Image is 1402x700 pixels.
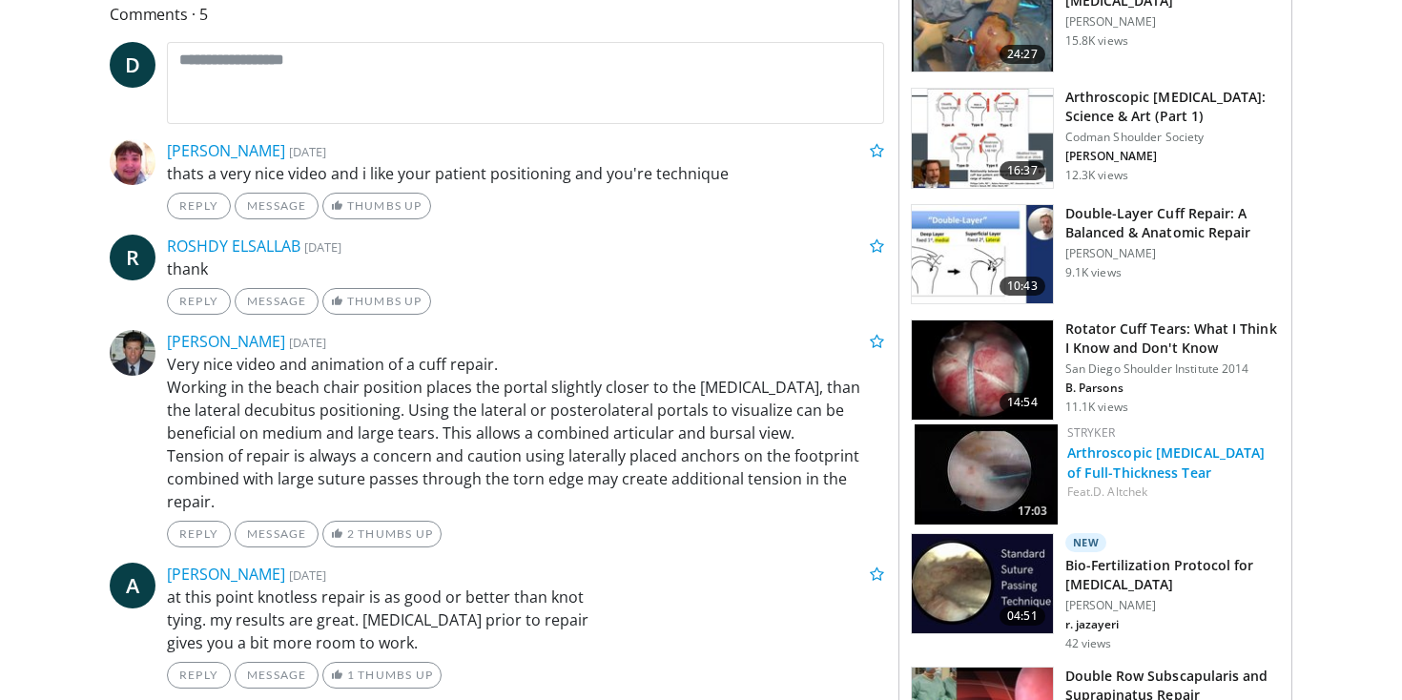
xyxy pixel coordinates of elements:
[1065,556,1280,594] h3: Bio-Fertilization Protocol for [MEDICAL_DATA]
[1067,443,1266,482] a: Arthroscopic [MEDICAL_DATA] of Full-Thickness Tear
[167,193,231,219] a: Reply
[1000,45,1045,64] span: 24:27
[1065,400,1128,415] p: 11.1K views
[1000,277,1045,296] span: 10:43
[1065,381,1280,396] p: B. Parsons
[1065,88,1280,126] h3: Arthroscopic [MEDICAL_DATA]: Science & Art (Part 1)
[167,288,231,315] a: Reply
[1065,246,1280,261] p: [PERSON_NAME]
[322,288,430,315] a: Thumbs Up
[911,319,1280,421] a: 14:54 Rotator Cuff Tears: What I Think I Know and Don't Know San Diego Shoulder Institute 2014 B....
[347,668,355,682] span: 1
[110,2,884,27] span: Comments 5
[1065,598,1280,613] p: [PERSON_NAME]
[1093,484,1147,500] a: D. Altchek
[167,564,285,585] a: [PERSON_NAME]
[167,257,884,280] p: thank
[912,320,1053,420] img: 999c10bc-1a9b-426e-99ce-0935dabc49a0.150x105_q85_crop-smart_upscale.jpg
[289,334,326,351] small: [DATE]
[110,42,155,88] a: D
[110,563,155,608] a: A
[110,139,155,185] img: Avatar
[1065,14,1280,30] p: [PERSON_NAME]
[1065,149,1280,164] p: [PERSON_NAME]
[1000,393,1045,412] span: 14:54
[1065,204,1280,242] h3: Double-Layer Cuff Repair: A Balanced & Anatomic Repair
[1065,130,1280,145] p: Codman Shoulder Society
[912,89,1053,188] img: 83a4a6a0-2498-4462-a6c6-c2fb0fff2d55.150x105_q85_crop-smart_upscale.jpg
[110,330,155,376] img: Avatar
[110,235,155,280] a: R
[167,236,300,257] a: ROSHDY ELSALLAB
[322,193,430,219] a: Thumbs Up
[322,521,442,547] a: 2 Thumbs Up
[347,526,355,541] span: 2
[1065,617,1280,632] p: r. jazayeri
[167,140,285,161] a: [PERSON_NAME]
[911,204,1280,305] a: 10:43 Double-Layer Cuff Repair: A Balanced & Anatomic Repair [PERSON_NAME] 9.1K views
[167,586,884,654] p: at this point knotless repair is as good or better than knot tying. my results are great. [MEDICA...
[235,193,319,219] a: Message
[322,662,442,689] a: 1 Thumbs Up
[1065,533,1107,552] p: New
[1065,319,1280,358] h3: Rotator Cuff Tears: What I Think I Know and Don't Know
[912,534,1053,633] img: 5ee3f67d-3232-4990-984b-6f629959669a.150x105_q85_crop-smart_upscale.jpg
[1000,607,1045,626] span: 04:51
[235,521,319,547] a: Message
[1065,361,1280,377] p: San Diego Shoulder Institute 2014
[289,143,326,160] small: [DATE]
[167,162,884,185] p: thats a very nice video and i like your patient positioning and you're technique
[911,533,1280,651] a: 04:51 New Bio-Fertilization Protocol for [MEDICAL_DATA] [PERSON_NAME] r. jazayeri 42 views
[235,288,319,315] a: Message
[1067,484,1276,501] div: Feat.
[915,424,1058,525] img: 0cf9f1b3-02be-4328-b963-8051aca673b4.150x105_q85_crop-smart_upscale.jpg
[1000,161,1045,180] span: 16:37
[304,238,341,256] small: [DATE]
[1067,424,1115,441] a: Stryker
[1065,168,1128,183] p: 12.3K views
[235,662,319,689] a: Message
[167,331,285,352] a: [PERSON_NAME]
[289,566,326,584] small: [DATE]
[1065,265,1122,280] p: 9.1K views
[167,662,231,689] a: Reply
[912,205,1053,304] img: 8f65fb1a-ecd2-4f18-addc-e9d42cd0a40b.150x105_q85_crop-smart_upscale.jpg
[1065,33,1128,49] p: 15.8K views
[1065,636,1112,651] p: 42 views
[167,353,884,513] p: Very nice video and animation of a cuff repair. Working in the beach chair position places the po...
[911,88,1280,189] a: 16:37 Arthroscopic [MEDICAL_DATA]: Science & Art (Part 1) Codman Shoulder Society [PERSON_NAME] 1...
[915,424,1058,525] a: 17:03
[167,521,231,547] a: Reply
[1012,503,1053,520] span: 17:03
